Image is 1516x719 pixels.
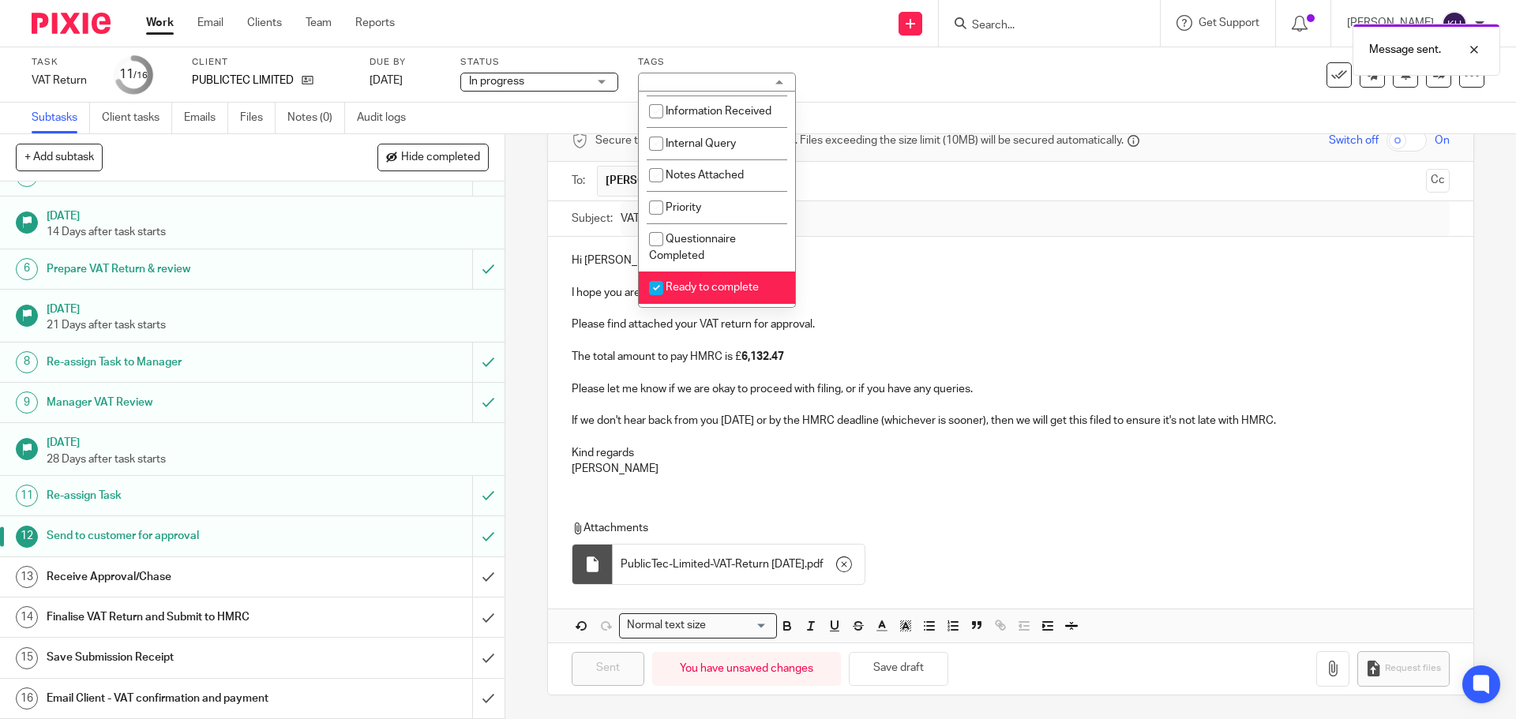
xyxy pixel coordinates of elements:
a: Notes (0) [287,103,345,133]
div: 9 [16,391,38,414]
span: pdf [807,556,824,572]
h1: [DATE] [47,431,489,451]
span: Secure the attachments in this message. Files exceeding the size limit (10MB) will be secured aut... [595,133,1124,148]
div: 8 [16,351,38,373]
span: Priority [666,202,701,213]
span: In progress [469,76,524,87]
p: Please let me know if we are okay to proceed with filing, or if you have any queries. [572,381,1449,397]
img: Pixie [32,13,111,34]
a: Emails [184,103,228,133]
p: Message sent. [1369,42,1441,58]
p: Hi [PERSON_NAME], [572,253,1449,268]
button: Save draft [849,652,948,686]
a: Client tasks [102,103,172,133]
a: Reports [355,15,395,31]
button: Hide completed [377,144,489,170]
div: 6 [16,258,38,280]
a: Team [306,15,332,31]
button: + Add subtask [16,144,103,170]
span: PublicTec-Limited-VAT-Return [DATE] [621,556,805,572]
span: [DATE] [370,75,403,86]
label: Due by [370,56,441,69]
div: You have unsaved changes [652,652,841,686]
div: 16 [16,687,38,710]
label: Client [192,56,350,69]
span: Switch off [1329,133,1379,148]
p: Please find attached your VAT return for approval. [572,316,1449,332]
h1: Manager VAT Review [47,391,320,414]
img: svg%3E [1442,11,1467,36]
label: Tags [638,56,796,69]
label: Subject: [572,211,613,227]
input: Search for option [711,617,767,634]
span: Notes Attached [666,170,744,181]
div: 14 [16,606,38,628]
p: PUBLICTEC LIMITED [192,73,294,88]
h1: [DATE] [47,204,489,224]
p: 28 Days after task starts [47,451,489,467]
a: Audit logs [357,103,418,133]
div: VAT Return [32,73,95,88]
a: Work [146,15,174,31]
p: Attachments [572,520,1420,536]
p: [PERSON_NAME] [572,461,1449,477]
h1: Receive Approval/Chase [47,565,320,589]
p: 14 Days after task starts [47,224,489,240]
h1: Re-assign Task [47,484,320,507]
span: Normal text size [623,617,709,634]
span: On [1435,133,1450,148]
a: Email [197,15,223,31]
span: [PERSON_NAME] [606,173,694,189]
span: Questionnaire Completed [649,234,736,261]
label: Task [32,56,95,69]
div: Search for option [619,613,777,638]
input: Sent [572,652,644,686]
div: . [613,545,865,584]
div: 15 [16,647,38,669]
a: Files [240,103,276,133]
h1: [DATE] [47,298,489,317]
a: Clients [247,15,282,31]
h1: Save Submission Receipt [47,646,320,669]
span: Ready to complete [666,282,759,293]
div: 11 [119,66,148,84]
small: /16 [133,71,148,80]
p: 21 Days after task starts [47,317,489,333]
strong: 6,132.47 [741,351,784,362]
span: Hide completed [401,152,480,164]
p: I hope you are well, [572,285,1449,301]
button: Cc [1426,169,1450,193]
label: To: [572,173,589,189]
p: If we don't hear back from you [DATE] or by the HMRC deadline (whichever is sooner), then we will... [572,413,1449,429]
h1: Re-assign Task to Manager [47,350,320,374]
label: Status [460,56,618,69]
p: The total amount to pay HMRC is £ [572,349,1449,365]
span: Request files [1385,662,1441,675]
p: Kind regards [572,445,1449,461]
span: Information Received [666,106,771,117]
h1: Finalise VAT Return and Submit to HMRC [47,605,320,629]
h1: Prepare VAT Return & review [47,257,320,281]
h1: Send to customer for approval [47,524,320,548]
span: Internal Query [666,138,736,149]
div: 13 [16,566,38,588]
div: 11 [16,485,38,507]
h1: Email Client - VAT confirmation and payment [47,687,320,710]
div: 12 [16,526,38,548]
button: Request files [1357,651,1449,687]
a: Subtasks [32,103,90,133]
